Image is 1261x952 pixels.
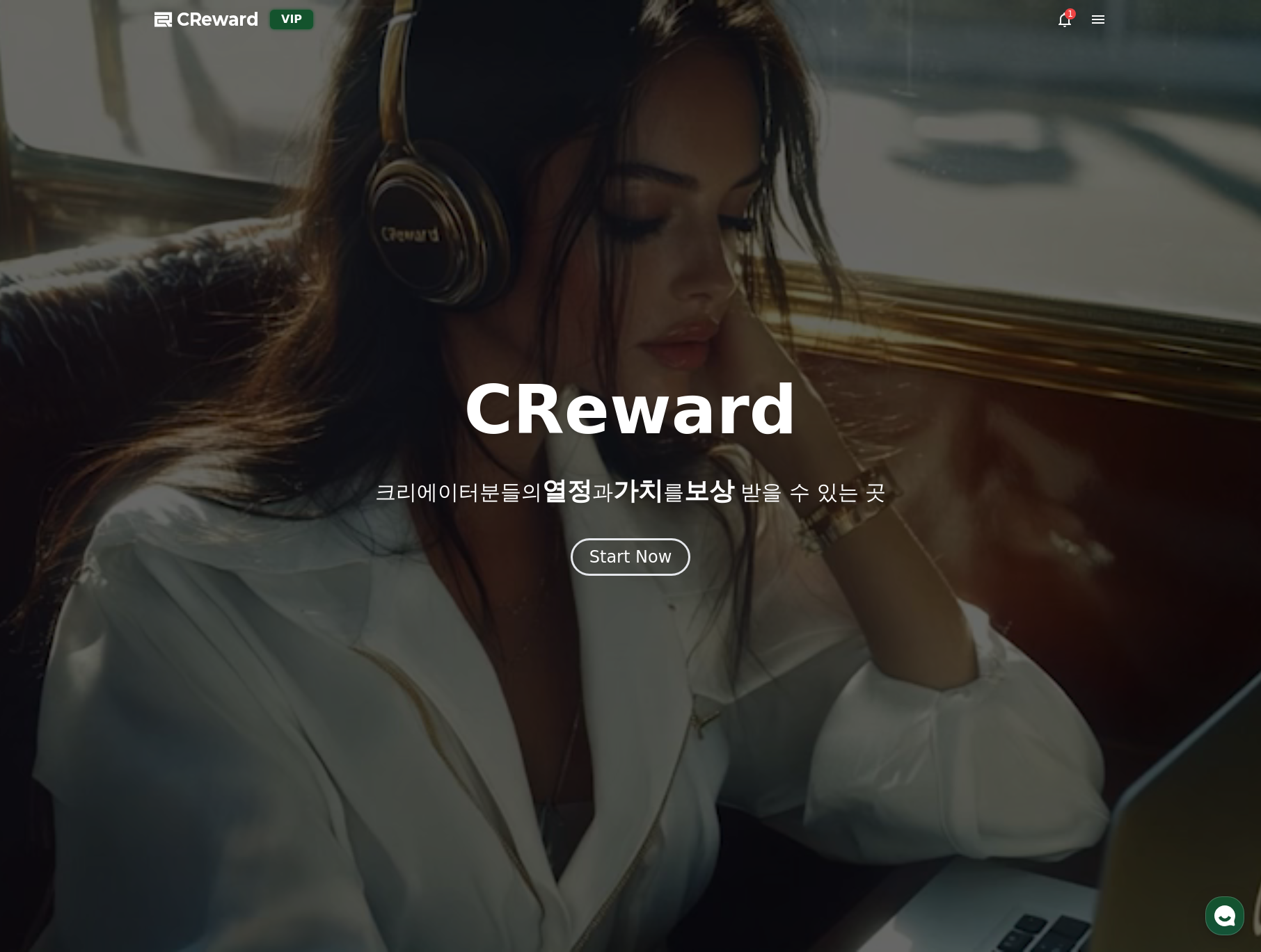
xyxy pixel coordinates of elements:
div: VIP [270,10,313,29]
span: 열정 [542,476,592,505]
span: 보상 [684,476,734,505]
a: 1 [1056,11,1073,28]
div: Start Now [589,546,672,568]
a: CReward [154,8,259,31]
div: 1 [1065,8,1076,19]
span: 가치 [613,476,663,505]
p: 크리에이터분들의 과 를 받을 수 있는 곳 [375,477,886,505]
a: Start Now [571,552,691,565]
button: Start Now [571,538,691,576]
h1: CReward [463,377,797,444]
span: CReward [177,8,259,31]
